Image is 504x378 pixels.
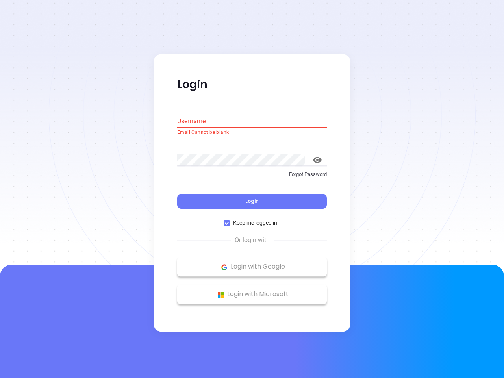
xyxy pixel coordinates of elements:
button: toggle password visibility [308,150,327,169]
p: Login with Microsoft [181,289,323,300]
span: Login [245,198,259,205]
button: Google Logo Login with Google [177,257,327,277]
span: Keep me logged in [230,219,280,228]
a: Forgot Password [177,170,327,185]
p: Login [177,78,327,92]
button: Microsoft Logo Login with Microsoft [177,285,327,304]
button: Login [177,194,327,209]
img: Microsoft Logo [216,290,226,300]
p: Forgot Password [177,170,327,178]
img: Google Logo [219,262,229,272]
span: Or login with [231,236,274,245]
p: Login with Google [181,261,323,273]
p: Email Cannot be blank [177,129,327,137]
